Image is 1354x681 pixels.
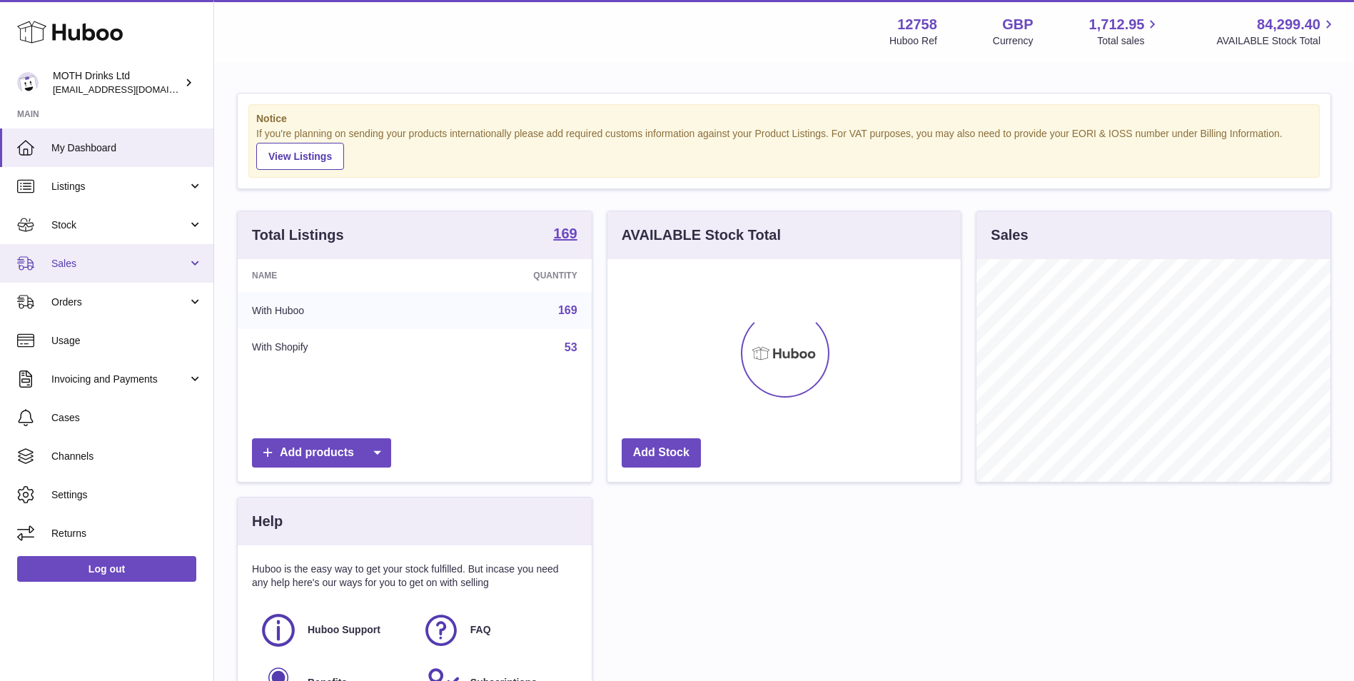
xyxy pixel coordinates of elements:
a: Add Stock [622,438,701,468]
span: Huboo Support [308,623,380,637]
a: 169 [553,226,577,243]
strong: 169 [553,226,577,241]
a: FAQ [422,611,570,650]
th: Quantity [428,259,591,292]
span: 84,299.40 [1257,15,1320,34]
span: FAQ [470,623,491,637]
a: 84,299.40 AVAILABLE Stock Total [1216,15,1337,48]
h3: Help [252,512,283,531]
strong: Notice [256,112,1312,126]
strong: 12758 [897,15,937,34]
span: Channels [51,450,203,463]
span: Cases [51,411,203,425]
span: 1,712.95 [1089,15,1145,34]
h3: Total Listings [252,226,344,245]
span: AVAILABLE Stock Total [1216,34,1337,48]
a: 53 [565,341,577,353]
img: internalAdmin-12758@internal.huboo.com [17,72,39,94]
a: 169 [558,304,577,316]
span: Invoicing and Payments [51,373,188,386]
span: Sales [51,257,188,271]
a: Log out [17,556,196,582]
th: Name [238,259,428,292]
span: Usage [51,334,203,348]
strong: GBP [1002,15,1033,34]
h3: Sales [991,226,1028,245]
td: With Shopify [238,329,428,366]
span: [EMAIL_ADDRESS][DOMAIN_NAME] [53,84,210,95]
a: 1,712.95 Total sales [1089,15,1161,48]
div: If you're planning on sending your products internationally please add required customs informati... [256,127,1312,170]
div: Currency [993,34,1034,48]
a: Huboo Support [259,611,408,650]
span: Orders [51,296,188,309]
h3: AVAILABLE Stock Total [622,226,781,245]
span: Returns [51,527,203,540]
p: Huboo is the easy way to get your stock fulfilled. But incase you need any help here's our ways f... [252,563,577,590]
span: Total sales [1097,34,1161,48]
span: Listings [51,180,188,193]
td: With Huboo [238,292,428,329]
div: MOTH Drinks Ltd [53,69,181,96]
a: Add products [252,438,391,468]
span: My Dashboard [51,141,203,155]
a: View Listings [256,143,344,170]
span: Settings [51,488,203,502]
div: Huboo Ref [889,34,937,48]
span: Stock [51,218,188,232]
